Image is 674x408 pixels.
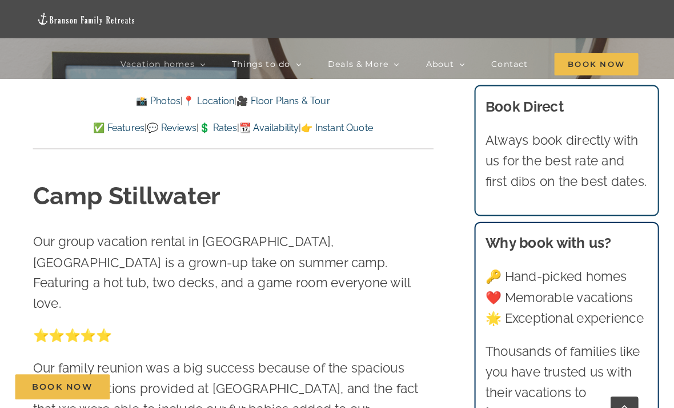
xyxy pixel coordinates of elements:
[238,94,330,105] a: 🎥 Floor Plans & Tour
[327,59,387,67] span: Deals & More
[482,228,640,248] h3: Why book with us?
[549,52,631,74] span: Book Now
[39,92,430,107] p: | |
[39,176,430,209] h1: Camp Stillwater
[39,229,408,304] span: Our group vacation rental in [GEOGRAPHIC_DATA], [GEOGRAPHIC_DATA] is a grown-up take on summer ca...
[240,120,299,131] a: 📆 Availability
[482,128,640,188] p: Always book directly with us for the best rate and first dibs on the best dates.
[98,120,148,131] a: ✅ Features
[234,45,302,82] a: Things to do
[125,45,208,82] a: Vacation homes
[186,94,236,105] a: 📍 Location
[487,59,523,67] span: Contact
[140,94,183,105] a: 📸 Photos
[125,59,197,67] span: Vacation homes
[150,120,199,131] a: 💬 Reviews
[38,374,98,383] span: Book Now
[125,45,631,82] nav: Main Menu Sticky
[201,120,238,131] a: 💲 Rates
[423,45,462,82] a: About
[234,59,291,67] span: Things to do
[39,319,430,339] p: ⭐️⭐️⭐️⭐️⭐️
[22,366,114,391] a: Book Now
[43,12,140,25] img: Branson Family Retreats Logo
[487,45,523,82] a: Contact
[482,96,558,113] b: Book Direct
[39,118,430,133] p: | | | |
[482,261,640,322] p: 🔑 Hand-picked homes ❤️ Memorable vacations 🌟 Exceptional experience
[301,120,371,131] a: 👉 Instant Quote
[423,59,451,67] span: About
[327,45,398,82] a: Deals & More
